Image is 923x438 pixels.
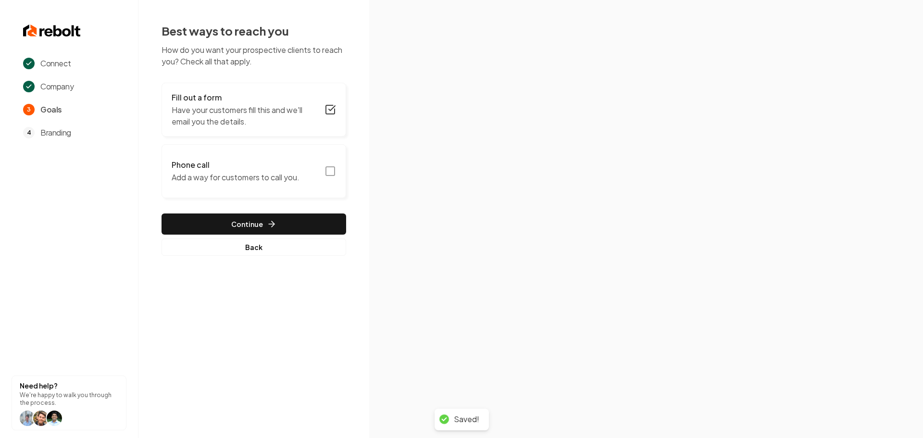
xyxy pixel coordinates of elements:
button: Continue [162,213,346,235]
p: Add a way for customers to call you. [172,172,299,183]
span: Connect [40,58,71,69]
button: Fill out a formHave your customers fill this and we'll email you the details. [162,83,346,137]
h3: Phone call [172,159,299,171]
h3: Fill out a form [172,92,319,103]
img: help icon Will [20,411,35,426]
span: Company [40,81,74,92]
img: help icon Will [33,411,49,426]
h2: Best ways to reach you [162,23,346,38]
span: 3 [23,104,35,115]
p: How do you want your prospective clients to reach you? Check all that apply. [162,44,346,67]
button: Need help?We're happy to walk you through the process.help icon Willhelp icon Willhelp icon arwin [12,375,126,430]
span: Goals [40,104,62,115]
img: Rebolt Logo [23,23,81,38]
span: 4 [23,127,35,138]
strong: Need help? [20,381,58,390]
p: We're happy to walk you through the process. [20,391,118,407]
button: Phone callAdd a way for customers to call you. [162,144,346,198]
button: Back [162,238,346,256]
div: Saved! [454,414,479,425]
img: help icon arwin [47,411,62,426]
p: Have your customers fill this and we'll email you the details. [172,104,319,127]
span: Branding [40,127,71,138]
